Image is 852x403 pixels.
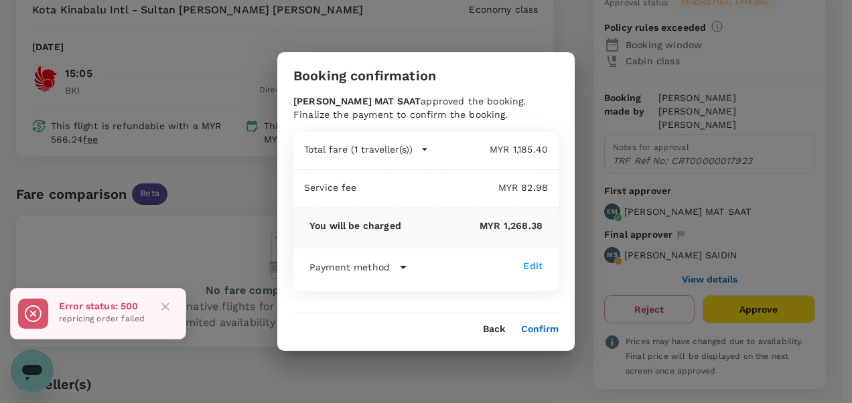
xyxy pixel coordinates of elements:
p: repricing order failed [59,313,145,326]
p: MYR 82.98 [357,181,548,194]
p: Total fare (1 traveller(s)) [304,143,413,156]
p: Payment method [309,260,390,274]
p: You will be charged [309,219,401,232]
button: Total fare (1 traveller(s)) [304,143,429,156]
p: Service fee [304,181,357,194]
div: Edit [523,259,543,272]
p: MYR 1,185.40 [429,143,548,156]
b: [PERSON_NAME] MAT SAAT [293,96,421,106]
button: Close [155,297,175,317]
p: Error status: 500 [59,299,145,313]
p: MYR 1,268.38 [401,219,543,232]
button: Confirm [521,324,559,335]
div: approved the booking. Finalize the payment to confirm the booking. [293,94,559,121]
button: Back [483,324,505,335]
h3: Booking confirmation [293,68,436,84]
